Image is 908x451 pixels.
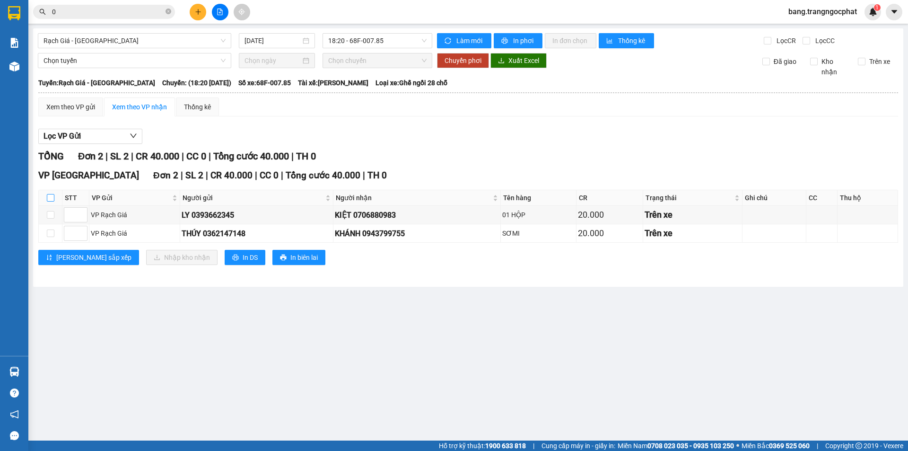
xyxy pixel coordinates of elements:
th: Ghi chú [742,190,806,206]
img: warehouse-icon [9,62,19,71]
span: Đơn 2 [153,170,178,181]
strong: 0369 525 060 [769,442,810,450]
button: Chuyển phơi [437,53,489,68]
span: bar-chart [606,37,614,45]
span: Làm mới [456,35,484,46]
span: copyright [856,442,862,449]
span: Thống kê [618,35,646,46]
span: In DS [243,252,258,263]
span: | [291,150,294,162]
span: Rạch Giá - Hà Tiên [44,34,226,48]
span: Loại xe: Ghế ngồi 28 chỗ [375,78,447,88]
strong: 0708 023 035 - 0935 103 250 [647,442,734,450]
img: solution-icon [9,38,19,48]
span: | [206,170,208,181]
button: Lọc VP Gửi [38,129,142,144]
div: Thống kê [184,102,211,112]
div: KHÁNH 0943799755 [335,228,499,239]
div: Xem theo VP nhận [112,102,167,112]
div: THÚY 0362147148 [182,228,332,239]
span: down [130,132,137,140]
strong: 1900 633 818 [485,442,526,450]
span: Lọc CR [773,35,797,46]
span: Tổng cước 40.000 [213,150,289,162]
button: bar-chartThống kê [599,33,654,48]
button: printerIn biên lai [272,250,325,265]
span: Tài xế: [PERSON_NAME] [298,78,368,88]
span: question-circle [10,389,19,398]
div: Trên xe [645,208,741,221]
span: Chọn tuyến [44,53,226,68]
input: Tìm tên, số ĐT hoặc mã đơn [52,7,164,17]
span: Địa chỉ: [90,44,157,64]
span: Tổng cước 40.000 [286,170,360,181]
span: Chuyến: (18:20 [DATE]) [162,78,231,88]
th: CC [806,190,838,206]
button: printerIn DS [225,250,265,265]
span: Cung cấp máy in - giấy in: [541,441,615,451]
span: Trên xe [865,56,894,67]
span: Miền Nam [618,441,734,451]
button: caret-down [886,4,902,20]
td: VP Rạch Giá [89,224,180,243]
th: Tên hàng [501,190,576,206]
img: warehouse-icon [9,367,19,377]
span: Hỗ trợ kỹ thuật: [439,441,526,451]
img: logo-vxr [8,6,20,20]
div: 20.000 [578,208,642,221]
span: printer [280,254,287,262]
span: Kho nhận [818,56,851,77]
span: VP Rạch Giá [90,32,139,42]
div: Trên xe [645,227,741,240]
span: plus [195,9,201,15]
span: aim [238,9,245,15]
span: printer [232,254,239,262]
div: 01 HỘP [502,210,575,220]
span: TH 0 [296,150,316,162]
th: Thu hộ [838,190,898,206]
span: sync [445,37,453,45]
div: SƠMI [502,228,575,239]
strong: 260A, [PERSON_NAME] [90,44,157,64]
td: VP Rạch Giá [89,206,180,224]
button: sort-ascending[PERSON_NAME] sắp xếp [38,250,139,265]
span: VP [GEOGRAPHIC_DATA] [38,170,139,181]
button: plus [190,4,206,20]
span: Số xe: 68F-007.85 [238,78,291,88]
span: file-add [217,9,223,15]
span: search [39,9,46,15]
button: printerIn phơi [494,33,542,48]
span: | [533,441,534,451]
img: icon-new-feature [869,8,877,16]
span: ⚪️ [736,444,739,448]
span: Điện thoại: [90,66,152,87]
span: Người nhận [336,193,491,203]
button: In đơn chọn [545,33,596,48]
span: Lọc CC [812,35,836,46]
div: KIỆT 0706880983 [335,209,499,221]
span: TH 0 [367,170,387,181]
div: VP Rạch Giá [91,228,178,239]
span: CR 40.000 [136,150,179,162]
div: 20.000 [578,227,642,240]
span: message [10,431,19,440]
button: syncLàm mới [437,33,491,48]
div: LY 0393662345 [182,209,332,221]
button: file-add [212,4,228,20]
span: 18:20 - 68F-007.85 [328,34,427,48]
span: [PERSON_NAME] sắp xếp [56,252,131,263]
span: | [131,150,133,162]
span: CR 40.000 [210,170,253,181]
input: Chọn ngày [244,55,301,66]
span: Đơn 2 [78,150,103,162]
span: | [105,150,108,162]
button: downloadXuất Excel [490,53,547,68]
span: Xuất Excel [508,55,539,66]
span: CC 0 [186,150,206,162]
th: CR [576,190,644,206]
span: close-circle [166,8,171,17]
span: | [817,441,818,451]
span: Người gửi [183,193,323,203]
span: | [182,150,184,162]
span: Địa chỉ: [4,44,82,75]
